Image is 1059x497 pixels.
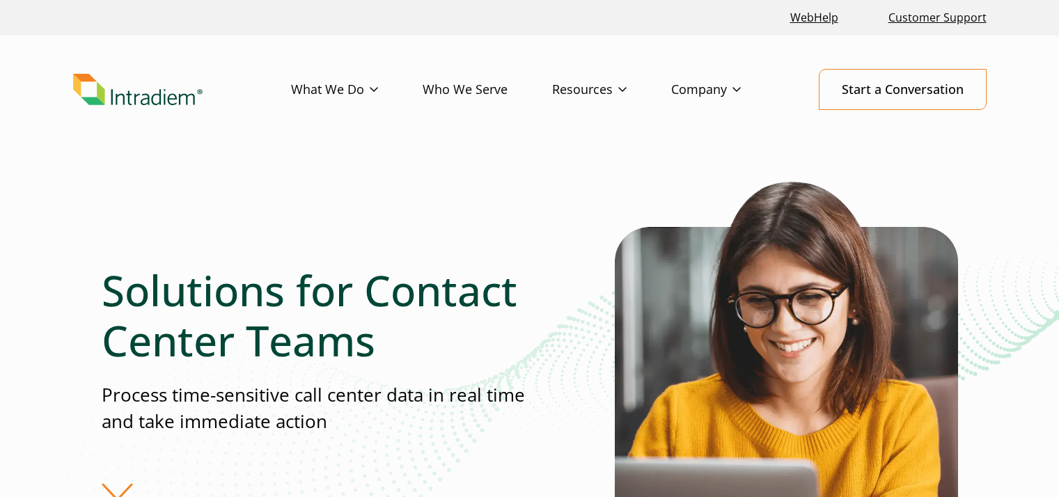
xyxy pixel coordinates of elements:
a: Company [671,70,785,110]
img: Intradiem [73,74,203,106]
a: Link to homepage of Intradiem [73,74,291,106]
a: Link opens in a new window [785,3,844,33]
a: Who We Serve [423,70,552,110]
a: What We Do [291,70,423,110]
a: Start a Conversation [819,69,987,110]
a: Customer Support [883,3,992,33]
a: Resources [552,70,671,110]
p: Process time-sensitive call center data in real time and take immediate action [102,382,529,434]
h1: Solutions for Contact Center Teams [102,265,529,365]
